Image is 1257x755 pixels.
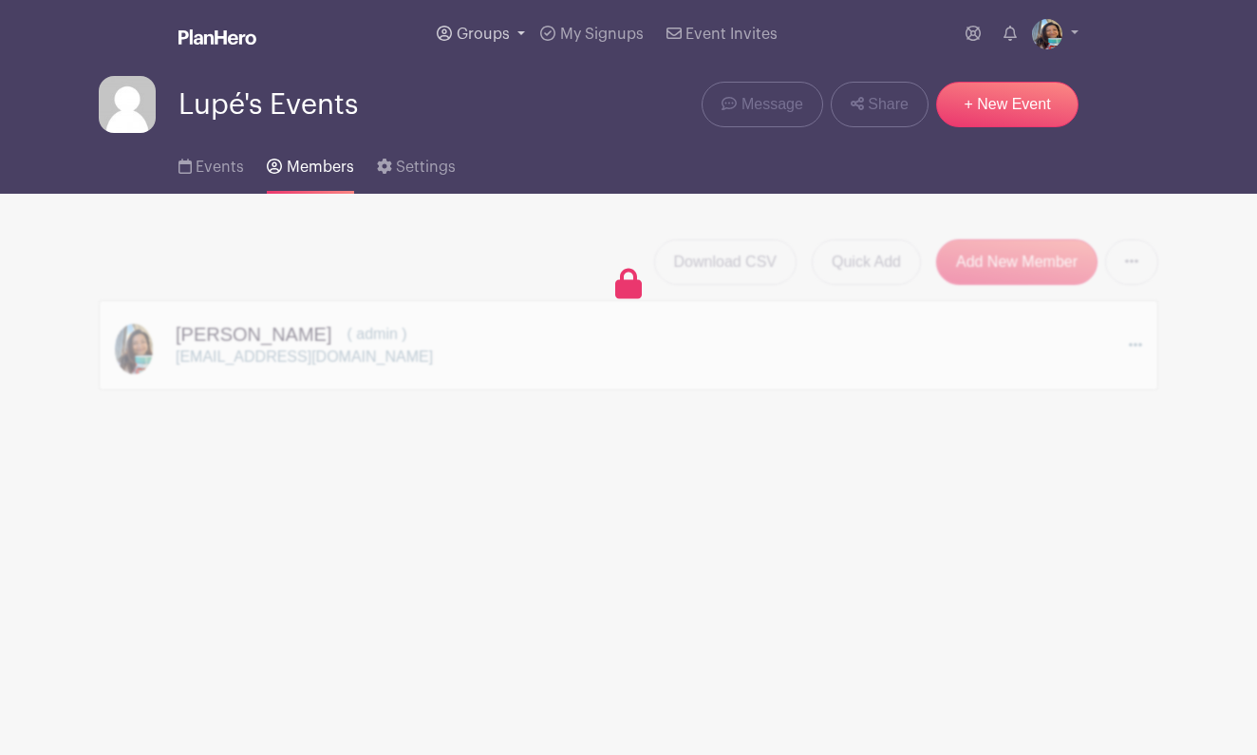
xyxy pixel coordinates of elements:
span: My Signups [560,27,644,42]
span: Message [741,93,803,116]
span: Settings [396,160,456,175]
span: Members [287,160,354,175]
span: Groups [457,27,510,42]
a: Message [702,82,822,127]
a: Events [178,133,244,194]
img: coffee%20n%20me.jpg [1032,19,1062,49]
a: Share [831,82,929,127]
span: Share [868,93,909,116]
a: Settings [377,133,456,194]
span: Event Invites [685,27,778,42]
img: default-ce2991bfa6775e67f084385cd625a349d9dcbb7a52a09fb2fda1e96e2d18dcdb.png [99,76,156,133]
img: logo_white-6c42ec7e38ccf1d336a20a19083b03d10ae64f83f12c07503d8b9e83406b4c7d.svg [178,29,256,45]
a: Members [267,133,353,194]
a: + New Event [936,82,1079,127]
span: Lupé's Events [178,89,358,121]
span: Events [196,160,244,175]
